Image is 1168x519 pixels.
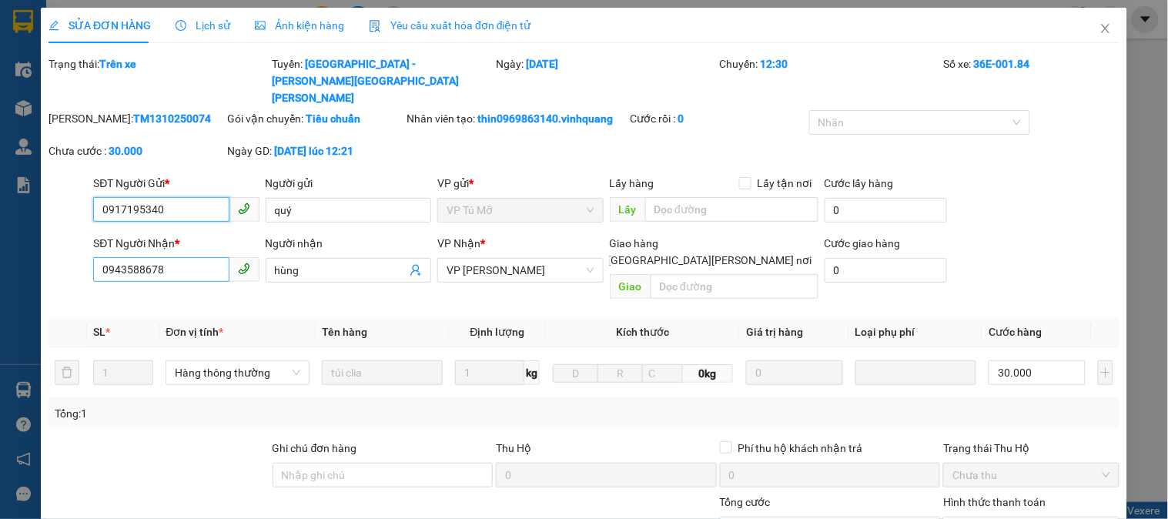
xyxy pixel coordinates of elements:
div: VP gửi [437,175,603,192]
b: thin0969863140.vinhquang [477,112,613,125]
span: Lấy tận nơi [751,175,818,192]
span: picture [255,20,266,31]
span: SỬA ĐƠN HÀNG [49,19,151,32]
div: Gói vận chuyển: [228,110,403,127]
span: edit [49,20,59,31]
div: Nhân viên tạo: [407,110,628,127]
button: delete [55,360,79,385]
b: 0 [678,112,684,125]
div: Người nhận [266,235,431,252]
span: 0kg [683,364,733,383]
span: VP LÊ HỒNG PHONG [447,259,594,282]
b: Trên xe [99,58,136,70]
input: D [553,364,598,383]
span: Lấy [610,197,645,222]
b: [DATE] lúc 12:21 [275,145,354,157]
b: Tiêu chuẩn [306,112,361,125]
span: close [1099,22,1112,35]
b: 12:30 [761,58,788,70]
div: Cước rồi : [631,110,806,127]
span: Giao [610,274,651,299]
span: Tên hàng [322,326,367,338]
span: Yêu cầu xuất hóa đơn điện tử [369,19,531,32]
span: Cước hàng [989,326,1042,338]
div: Trạng thái Thu Hộ [943,440,1119,457]
label: Hình thức thanh toán [943,496,1046,508]
div: Trạng thái: [47,55,271,106]
b: 30.000 [109,145,142,157]
span: Đơn vị tính [166,326,223,338]
div: Tuyến: [271,55,495,106]
label: Cước giao hàng [825,237,901,249]
span: Lịch sử [176,19,230,32]
button: Close [1084,8,1127,51]
span: Kích thước [617,326,670,338]
span: VP Nhận [437,237,480,249]
label: Ghi chú đơn hàng [273,442,357,454]
span: phone [238,263,250,275]
span: user-add [410,264,422,276]
span: phone [238,203,250,215]
span: [GEOGRAPHIC_DATA][PERSON_NAME] nơi [602,252,818,269]
div: [PERSON_NAME]: [49,110,224,127]
button: plus [1098,360,1113,385]
label: Cước lấy hàng [825,177,894,189]
span: Lấy hàng [610,177,654,189]
span: Giao hàng [610,237,659,249]
span: SL [93,326,105,338]
img: icon [369,20,381,32]
b: [GEOGRAPHIC_DATA] - [PERSON_NAME][GEOGRAPHIC_DATA][PERSON_NAME] [273,58,460,104]
input: Cước lấy hàng [825,198,948,223]
b: [DATE] [526,58,558,70]
input: Cước giao hàng [825,258,948,283]
span: Thu Hộ [496,442,531,454]
span: Hàng thông thường [175,361,300,384]
input: C [642,364,683,383]
span: Tổng cước [720,496,771,508]
input: VD: Bàn, Ghế [322,360,443,385]
input: Dọc đường [645,197,818,222]
th: Loại phụ phí [849,317,982,347]
b: TM1310250074 [133,112,211,125]
span: Định lượng [470,326,525,338]
span: Ảnh kiện hàng [255,19,344,32]
span: Chưa thu [952,464,1109,487]
div: Số xe: [942,55,1120,106]
div: Chuyến: [718,55,942,106]
span: VP Tú Mỡ [447,199,594,222]
div: Chưa cước : [49,142,224,159]
div: SĐT Người Nhận [93,235,259,252]
div: Ngày: [494,55,718,106]
input: R [597,364,643,383]
span: clock-circle [176,20,186,31]
div: SĐT Người Gửi [93,175,259,192]
div: Người gửi [266,175,431,192]
span: Giá trị hàng [746,326,803,338]
span: kg [524,360,540,385]
div: Tổng: 1 [55,405,452,422]
span: Phí thu hộ khách nhận trả [732,440,869,457]
input: 0 [746,360,843,385]
input: Ghi chú đơn hàng [273,463,494,487]
b: 36E-001.84 [973,58,1029,70]
input: Dọc đường [651,274,818,299]
div: Ngày GD: [228,142,403,159]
